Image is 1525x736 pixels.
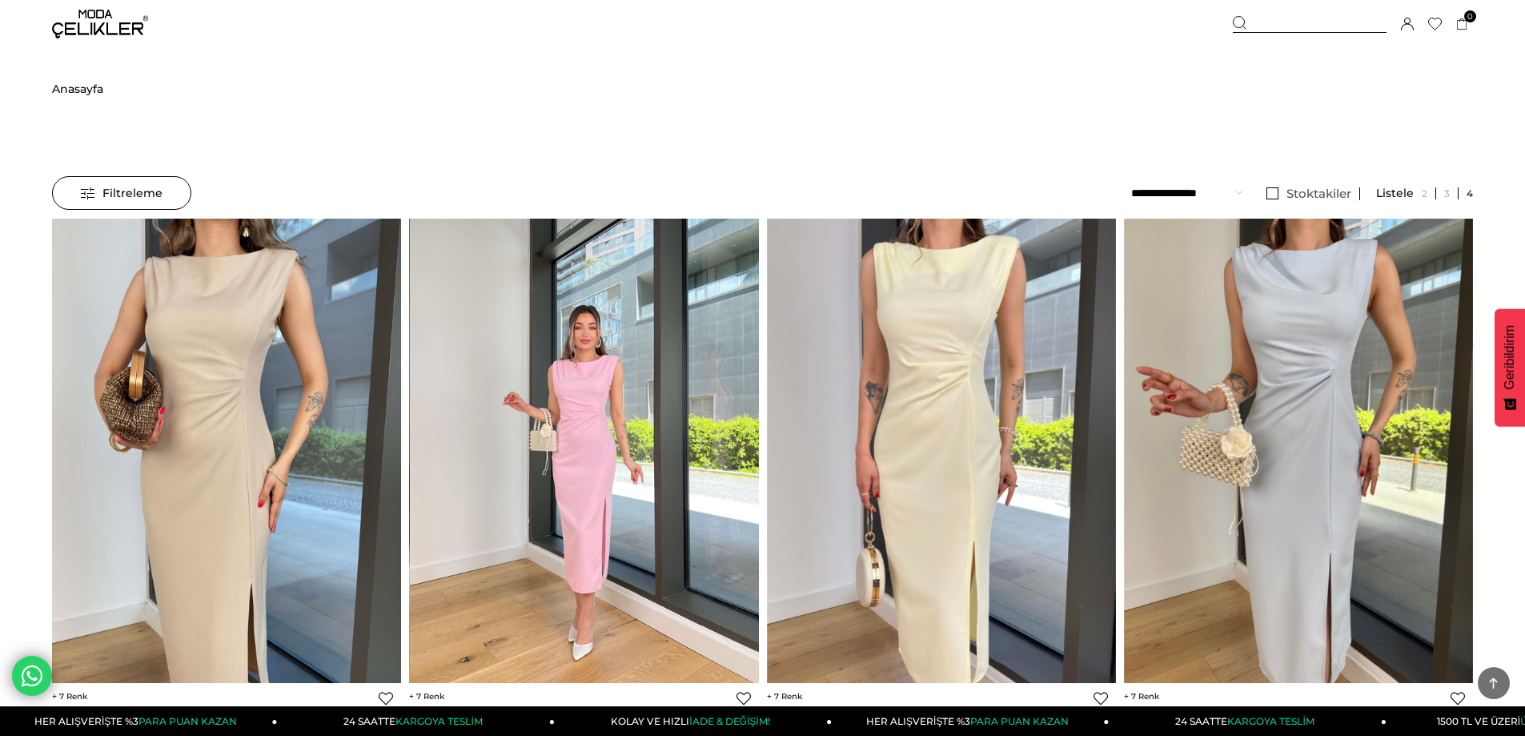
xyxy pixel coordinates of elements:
a: Stoktakiler [1258,187,1360,200]
a: 24 SAATTEKARGOYA TESLİM [278,706,555,736]
span: 7 [52,691,87,702]
img: Kolsuz Eteği Yırtmaçlı Pelinda Sarı Kadın Midi Elbise 25Y133 [767,218,1116,683]
a: KOLAY VE HIZLIİADE & DEĞİŞİM! [555,706,832,736]
span: Filtreleme [81,177,163,209]
a: Favorilere Ekle [1451,691,1465,706]
a: HER ALIŞVERİŞTE %3PARA PUAN KAZAN [832,706,1109,736]
a: Anasayfa [52,48,103,130]
img: logo [52,10,148,38]
a: Favorilere Ekle [379,691,393,706]
button: Geribildirim - Show survey [1495,309,1525,427]
span: KARGOYA TESLİM [395,715,482,727]
span: PARA PUAN KAZAN [138,715,237,727]
span: İADE & DEĞİŞİM! [689,715,769,727]
a: Favorilere Ekle [736,691,751,706]
img: Kolsuz Eteği Yırtmaçlı Pelinda Mavi Kadın Midi Elbise 25Y133 [1124,218,1473,683]
span: KARGOYA TESLİM [1227,715,1314,727]
a: 24 SAATTEKARGOYA TESLİM [1110,706,1387,736]
span: 7 [409,691,444,702]
span: 0 [1464,10,1476,22]
span: Stoktakiler [1286,186,1351,201]
a: Favorilere Ekle [1094,691,1108,706]
img: Kolsuz Eteği Yırtmaçlı Pelinda Bej Kadın Midi Elbise 25Y133 [52,218,401,683]
span: PARA PUAN KAZAN [970,715,1069,727]
img: Kolsuz Eteği Yırtmaçlı Pelinda Pembe Kadın Midi Elbise 25Y133 [410,218,759,683]
li: > [52,48,103,130]
a: 0 [1456,18,1468,30]
span: Geribildirim [1503,325,1517,390]
span: 7 [1124,691,1159,702]
span: 7 [767,691,802,702]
